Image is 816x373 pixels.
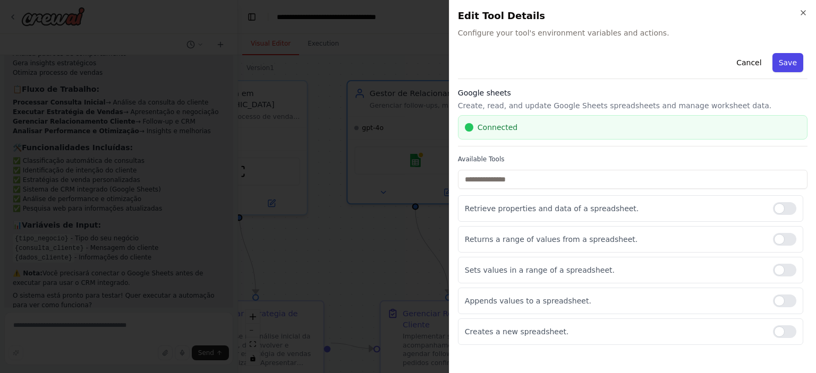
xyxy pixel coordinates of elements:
span: Configure your tool's environment variables and actions. [458,28,807,38]
label: Available Tools [458,155,807,163]
p: Returns a range of values from a spreadsheet. [465,234,764,245]
span: Connected [478,122,517,133]
p: Create, read, and update Google Sheets spreadsheets and manage worksheet data. [458,100,807,111]
p: Appends values to a spreadsheet. [465,296,764,306]
p: Retrieve properties and data of a spreadsheet. [465,203,764,214]
button: Cancel [730,53,768,72]
h2: Edit Tool Details [458,8,807,23]
p: Sets values in a range of a spreadsheet. [465,265,764,275]
p: Creates a new spreadsheet. [465,326,764,337]
h3: Google sheets [458,88,807,98]
button: Save [772,53,803,72]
